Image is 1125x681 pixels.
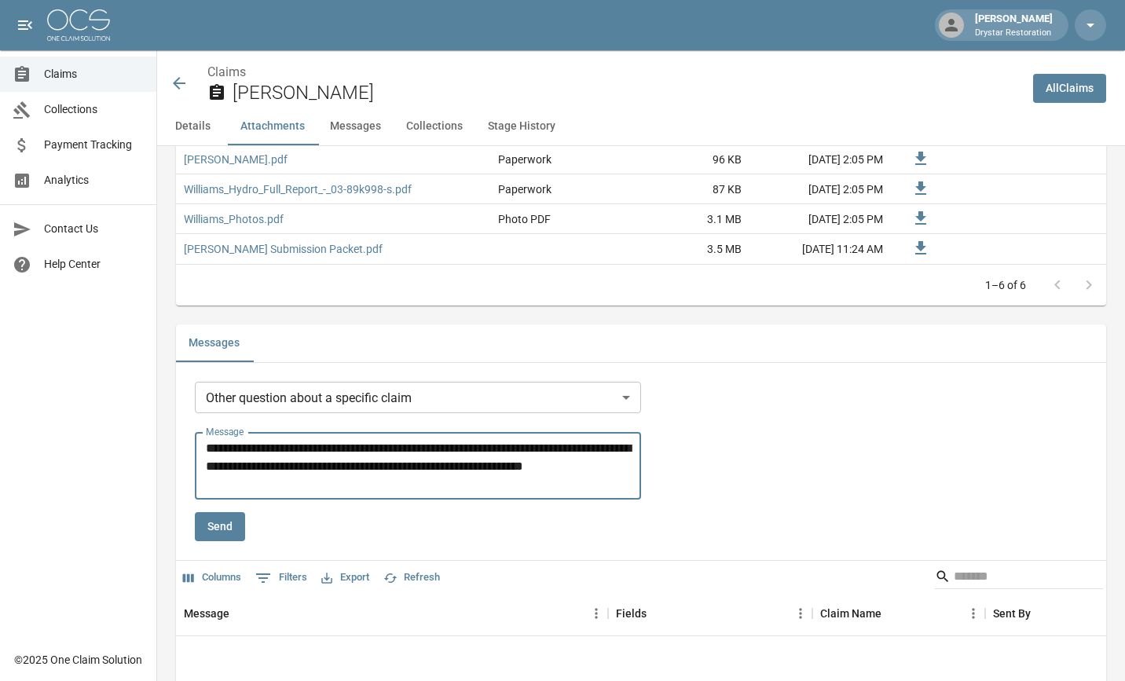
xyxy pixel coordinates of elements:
a: Williams_Photos.pdf [184,211,284,227]
div: anchor tabs [157,108,1125,145]
button: Details [157,108,228,145]
span: Analytics [44,172,144,189]
div: Message [184,591,229,635]
button: open drawer [9,9,41,41]
button: Stage History [475,108,568,145]
div: Sent By [993,591,1031,635]
div: Fields [616,591,647,635]
span: Claims [44,66,144,82]
button: Collections [394,108,475,145]
button: Menu [789,602,812,625]
div: © 2025 One Claim Solution [14,652,142,668]
div: 3.1 MB [632,204,749,234]
p: 1–6 of 6 [985,277,1026,293]
div: related-list tabs [176,324,1106,362]
span: Help Center [44,256,144,273]
button: Select columns [179,566,245,590]
span: Payment Tracking [44,137,144,153]
a: [PERSON_NAME] Submission Packet.pdf [184,241,383,257]
div: 87 KB [632,174,749,204]
div: Search [935,564,1103,592]
a: AllClaims [1033,74,1106,103]
p: Drystar Restoration [975,27,1053,40]
div: [PERSON_NAME] [969,11,1059,39]
button: Menu [584,602,608,625]
div: Paperwork [498,152,552,167]
div: Claim Name [820,591,881,635]
div: Message [176,591,608,635]
button: Sort [1031,602,1053,624]
nav: breadcrumb [207,63,1021,82]
a: Claims [207,64,246,79]
div: Fields [608,591,812,635]
button: Send [195,512,245,541]
label: Message [206,425,244,438]
span: Contact Us [44,221,144,237]
div: [DATE] 2:05 PM [749,174,891,204]
div: Photo PDF [498,211,551,227]
h2: [PERSON_NAME] [233,82,1021,104]
div: 3.5 MB [632,234,749,264]
button: Messages [176,324,252,362]
div: [DATE] 2:05 PM [749,204,891,234]
a: Williams_Hydro_Full_Report_-_03-89k998-s.pdf [184,181,412,197]
div: [DATE] 11:24 AM [749,234,891,264]
img: ocs-logo-white-transparent.png [47,9,110,41]
button: Sort [647,602,669,624]
div: [DATE] 2:05 PM [749,145,891,174]
button: Export [317,566,373,590]
div: Claim Name [812,591,985,635]
button: Sort [229,602,251,624]
a: [PERSON_NAME].pdf [184,152,288,167]
button: Attachments [228,108,317,145]
button: Menu [962,602,985,625]
div: 96 KB [632,145,749,174]
div: Other question about a specific claim [195,382,641,413]
button: Messages [317,108,394,145]
span: Collections [44,101,144,118]
div: Paperwork [498,181,552,197]
button: Sort [881,602,903,624]
button: Refresh [379,566,444,590]
button: Show filters [251,566,311,591]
